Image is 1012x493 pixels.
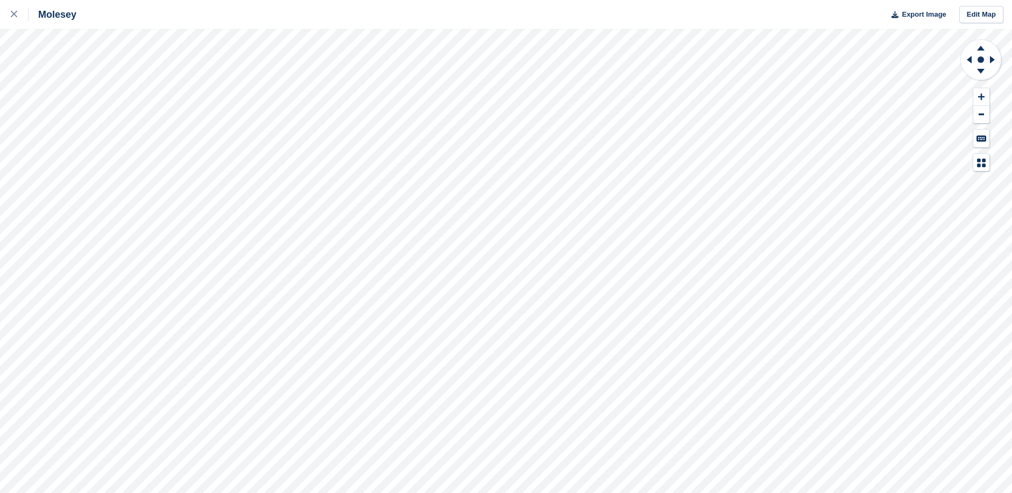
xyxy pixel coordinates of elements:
button: Map Legend [973,154,989,172]
div: Molesey [29,8,76,21]
button: Keyboard Shortcuts [973,130,989,147]
a: Edit Map [959,6,1003,24]
button: Zoom Out [973,106,989,124]
button: Zoom In [973,88,989,106]
span: Export Image [902,9,946,20]
button: Export Image [885,6,946,24]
